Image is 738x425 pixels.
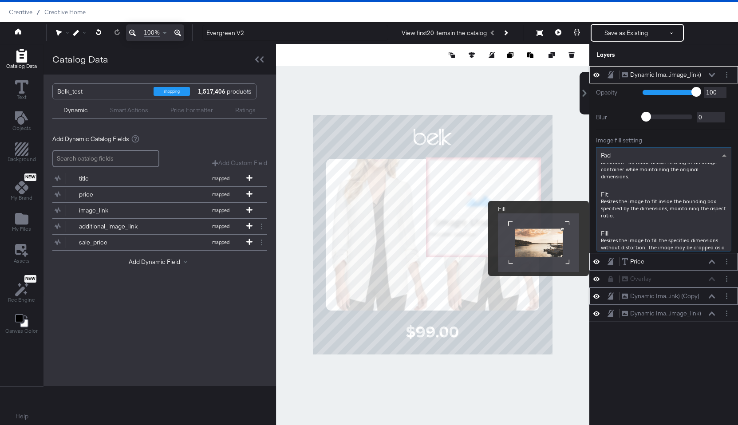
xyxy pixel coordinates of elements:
button: Text [10,78,34,103]
span: 100% [144,28,160,37]
button: Add Rectangle [1,47,42,72]
div: Price [630,257,644,266]
button: Next Product [499,25,512,41]
button: Add Custom Field [212,159,267,167]
button: image_linkmapped [52,203,256,218]
span: mapped [196,175,245,181]
div: Smart Actions [110,106,148,114]
button: Price [621,257,645,266]
span: Background [8,156,36,163]
button: sale_pricemapped [52,235,256,250]
div: Ratings [235,106,256,114]
button: Layer Options [722,274,731,283]
div: Fit [601,190,726,199]
span: New [24,174,36,180]
button: Add Text [7,109,36,134]
div: image_linkmapped [52,203,267,218]
div: View first 20 items in the catalog [402,29,487,37]
div: title [79,174,143,183]
button: Add Dynamic Field [129,258,191,266]
button: Dynamic Ima...image_link) [621,70,702,79]
span: mapped [196,207,245,213]
span: Creative [9,8,32,16]
button: Layer Options [722,291,731,301]
a: Help [16,412,28,421]
button: Add Files [7,210,36,236]
button: Assets [8,241,35,267]
div: Catalog Data [52,53,108,66]
div: Minimum Pad mode allows resizing of an image container while maintaining the original dimensions. [601,159,726,180]
span: mapped [196,239,245,245]
button: Help [9,409,35,425]
div: Dynamic Ima...image_link) [630,309,701,318]
span: New [24,276,36,282]
div: shopping [154,87,190,96]
div: Image fill setting [596,136,731,145]
div: additional_image_link [79,222,143,231]
span: mapped [196,223,245,229]
button: additional_image_linkmapped [52,219,256,234]
div: titlemapped [52,171,267,186]
div: Price Formatter [170,106,213,114]
strong: 1,517,406 [197,84,227,99]
span: / [32,8,44,16]
div: Resizes the image to fit inside the bounding box specified by the dimensions, maintaining the asp... [601,198,726,219]
div: Fit [596,187,731,226]
div: Resizes the image to fill the specified dimensions without distortion. The image may be cropped a... [601,237,726,258]
span: mapped [196,191,245,197]
div: Dynamic Ima...ink) (Copy) [630,292,699,300]
div: image_link [79,206,143,215]
div: price [79,190,143,199]
span: Add Dynamic Catalog Fields [52,135,129,143]
button: Layer Options [722,257,731,266]
svg: Paste image [527,52,533,58]
span: Assets [14,257,30,264]
div: additional_image_linkmapped [52,219,267,234]
button: titlemapped [52,171,256,186]
div: products [197,84,223,99]
label: Opacity [596,88,636,97]
div: Belk_test [57,84,147,99]
label: Blur [596,113,636,122]
div: sale_price [79,238,143,247]
span: Rec Engine [8,296,35,303]
div: Fill [596,226,731,265]
span: Canvas Color [5,327,38,334]
div: Fill [601,229,726,238]
span: Catalog Data [6,63,37,70]
button: Add Rectangle [2,141,41,166]
button: Layer Options [722,309,731,318]
span: Pad [601,151,611,159]
button: Dynamic Ima...image_link) [621,309,702,318]
span: Text [17,94,27,101]
input: Search catalog fields [52,150,159,167]
button: NewRec Engine [3,273,40,306]
button: Paste image [527,51,536,59]
button: Dynamic Ima...ink) (Copy) [621,291,700,301]
button: Save as Existing [592,25,661,41]
div: sale_pricemapped [52,235,267,250]
div: Minimum Pad [596,148,731,187]
svg: Copy image [507,52,513,58]
button: pricemapped [52,187,256,202]
div: Dynamic Ima...image_link) [630,71,701,79]
div: Dynamic [63,106,88,114]
div: Layers [596,51,687,59]
button: NewMy Brand [5,172,38,205]
button: Copy image [507,51,516,59]
span: My Files [12,225,31,232]
span: My Brand [11,194,32,201]
button: Layer Options [722,70,731,79]
div: pricemapped [52,187,267,202]
span: Objects [12,125,31,132]
a: Creative Home [44,8,86,16]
